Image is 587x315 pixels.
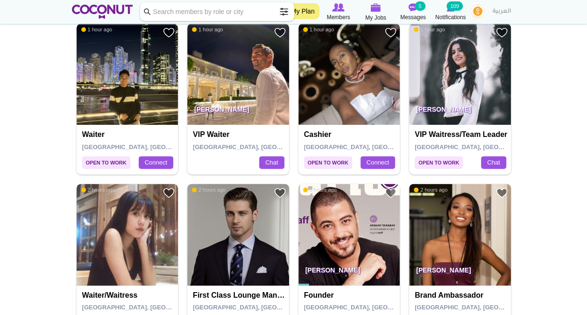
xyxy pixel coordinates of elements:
span: Notifications [435,13,466,22]
span: Members [326,13,350,22]
span: 1 hour ago [192,26,223,33]
a: العربية [488,2,516,21]
h4: Brand Ambassador [415,291,508,300]
a: Chat [481,156,506,169]
span: [GEOGRAPHIC_DATA], [GEOGRAPHIC_DATA] [193,304,326,311]
img: My Jobs [371,3,381,12]
span: 1 hour ago [414,26,445,33]
h4: Waiter [82,130,175,139]
span: Open to Work [304,156,352,169]
input: Search members by role or city [140,2,294,21]
p: [PERSON_NAME] [298,259,400,286]
a: Connect [139,156,173,169]
a: Add to Favourites [163,27,175,38]
span: [GEOGRAPHIC_DATA], [GEOGRAPHIC_DATA] [415,304,548,311]
a: My Jobs My Jobs [357,2,395,22]
img: Home [72,5,133,19]
h4: VIP waiter [193,130,286,139]
span: [GEOGRAPHIC_DATA], [GEOGRAPHIC_DATA] [82,143,215,150]
a: My Plan [286,3,319,19]
small: 109 [446,1,462,11]
span: [GEOGRAPHIC_DATA], [GEOGRAPHIC_DATA] [304,143,437,150]
span: 1 hour ago [81,26,113,33]
span: Open to Work [82,156,130,169]
a: Add to Favourites [385,187,396,199]
span: Messages [400,13,426,22]
small: 5 [415,1,425,11]
h4: First Class Lounge Manager [193,291,286,300]
a: Add to Favourites [274,27,286,38]
p: [PERSON_NAME] [187,99,289,125]
img: Messages [409,3,418,12]
span: Open to Work [415,156,463,169]
img: Notifications [446,3,454,12]
a: Browse Members Members [320,2,357,22]
span: [GEOGRAPHIC_DATA], [GEOGRAPHIC_DATA] [415,143,548,150]
a: Chat [259,156,284,169]
span: 1 hour ago [303,26,334,33]
span: 2 hours ago [81,186,115,193]
span: 2 hours ago [192,186,226,193]
img: Browse Members [332,3,344,12]
a: Notifications Notifications 109 [432,2,469,22]
span: [GEOGRAPHIC_DATA], [GEOGRAPHIC_DATA] [304,304,437,311]
a: Add to Favourites [496,27,508,38]
span: My Jobs [365,13,386,22]
a: Add to Favourites [496,187,508,199]
a: Messages Messages 5 [395,2,432,22]
a: Add to Favourites [385,27,396,38]
span: 3 hours ago [303,186,337,193]
p: [PERSON_NAME] [409,99,511,125]
span: 2 hours ago [414,186,447,193]
p: [PERSON_NAME] [409,259,511,286]
span: [GEOGRAPHIC_DATA], [GEOGRAPHIC_DATA] [193,143,326,150]
span: [GEOGRAPHIC_DATA], [GEOGRAPHIC_DATA] [82,304,215,311]
a: Connect [361,156,395,169]
h4: Founder [304,291,397,300]
a: Add to Favourites [163,187,175,199]
h4: Cashier [304,130,397,139]
a: Add to Favourites [274,187,286,199]
h4: VIP Waitress/Team Leader [415,130,508,139]
h4: Waiter/Waitress [82,291,175,300]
